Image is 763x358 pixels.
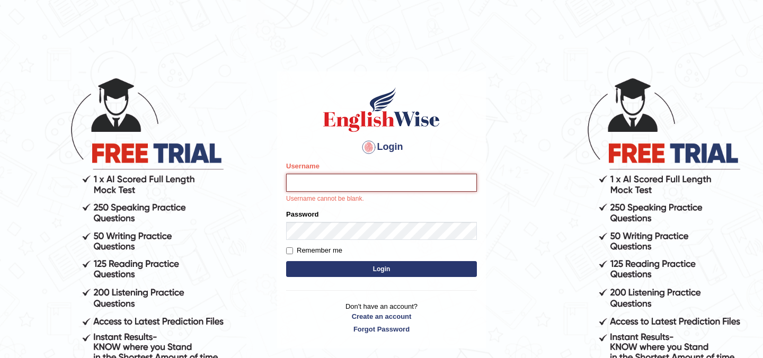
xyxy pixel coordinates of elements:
[286,261,477,277] button: Login
[286,245,342,256] label: Remember me
[286,194,477,204] p: Username cannot be blank.
[286,209,318,219] label: Password
[286,139,477,156] h4: Login
[286,301,477,334] p: Don't have an account?
[286,247,293,254] input: Remember me
[321,86,442,133] img: Logo of English Wise sign in for intelligent practice with AI
[286,324,477,334] a: Forgot Password
[286,311,477,321] a: Create an account
[286,161,320,171] label: Username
